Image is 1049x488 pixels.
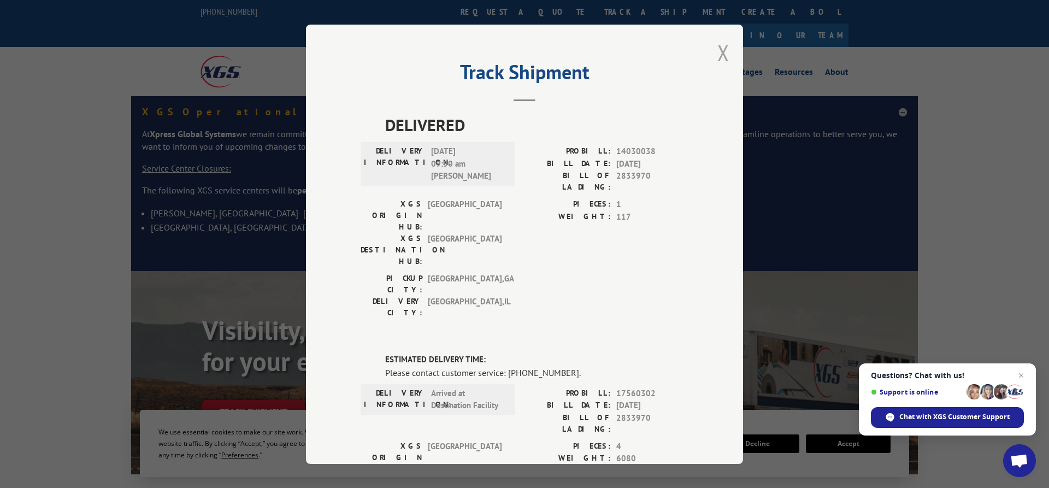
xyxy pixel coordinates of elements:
[385,354,688,366] label: ESTIMATED DELIVERY TIME:
[524,210,611,223] label: WEIGHT:
[717,38,729,67] button: Close modal
[385,366,688,379] div: Please contact customer service: [PHONE_NUMBER].
[871,371,1024,380] span: Questions? Chat with us!
[428,273,502,296] span: [GEOGRAPHIC_DATA] , GA
[524,198,611,211] label: PIECES:
[524,411,611,434] label: BILL OF LADING:
[524,157,611,170] label: BILL DATE:
[361,64,688,85] h2: Track Shipment
[616,387,688,399] span: 17560302
[616,157,688,170] span: [DATE]
[431,387,505,411] span: Arrived at Destination Facility
[524,452,611,465] label: WEIGHT:
[616,198,688,211] span: 1
[616,440,688,452] span: 4
[364,145,426,183] label: DELIVERY INFORMATION:
[1003,444,1036,477] a: Open chat
[361,273,422,296] label: PICKUP CITY:
[524,399,611,412] label: BILL DATE:
[524,145,611,158] label: PROBILL:
[616,145,688,158] span: 14030038
[361,440,422,474] label: XGS ORIGIN HUB:
[361,296,422,319] label: DELIVERY CITY:
[524,170,611,193] label: BILL OF LADING:
[361,198,422,233] label: XGS ORIGIN HUB:
[616,411,688,434] span: 2833970
[431,145,505,183] span: [DATE] 09:50 am [PERSON_NAME]
[616,452,688,465] span: 6080
[428,440,502,474] span: [GEOGRAPHIC_DATA]
[616,170,688,193] span: 2833970
[524,387,611,399] label: PROBILL:
[616,210,688,223] span: 117
[871,388,963,396] span: Support is online
[871,407,1024,428] span: Chat with XGS Customer Support
[364,387,426,411] label: DELIVERY INFORMATION:
[428,198,502,233] span: [GEOGRAPHIC_DATA]
[616,399,688,412] span: [DATE]
[385,113,688,137] span: DELIVERED
[524,440,611,452] label: PIECES:
[899,412,1010,422] span: Chat with XGS Customer Support
[428,296,502,319] span: [GEOGRAPHIC_DATA] , IL
[428,233,502,267] span: [GEOGRAPHIC_DATA]
[361,233,422,267] label: XGS DESTINATION HUB:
